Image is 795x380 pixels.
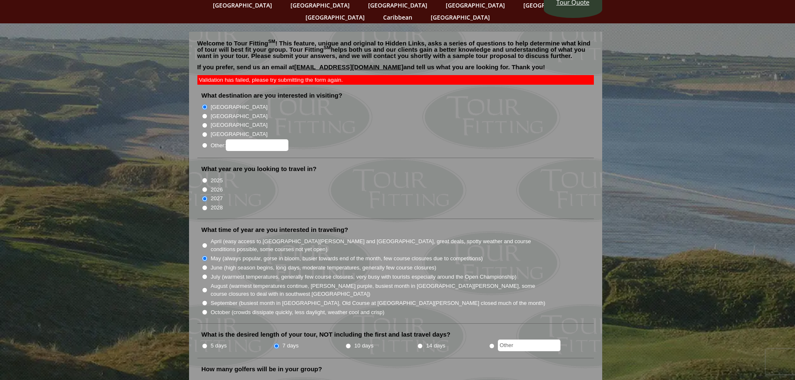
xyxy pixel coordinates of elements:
[211,237,546,254] label: April (easy access to [GEOGRAPHIC_DATA][PERSON_NAME] and [GEOGRAPHIC_DATA], great deals, spotty w...
[324,45,331,50] sup: SM
[211,176,223,185] label: 2025
[211,103,268,111] label: [GEOGRAPHIC_DATA]
[211,342,227,350] label: 5 days
[211,112,268,121] label: [GEOGRAPHIC_DATA]
[202,330,451,339] label: What is the desired length of your tour, NOT including the first and last travel days?
[301,11,369,23] a: [GEOGRAPHIC_DATA]
[211,139,288,151] label: Other:
[211,130,268,138] label: [GEOGRAPHIC_DATA]
[427,11,494,23] a: [GEOGRAPHIC_DATA]
[211,264,437,272] label: June (high season begins, long days, moderate temperatures, generally few course closures)
[498,340,560,351] input: Other
[294,63,404,70] a: [EMAIL_ADDRESS][DOMAIN_NAME]
[379,11,416,23] a: Caribbean
[211,299,545,307] label: September (busiest month in [GEOGRAPHIC_DATA], Old Course at [GEOGRAPHIC_DATA][PERSON_NAME] close...
[197,75,594,85] div: Validation has failed, please try submitting the form again.
[426,342,445,350] label: 14 days
[211,121,268,129] label: [GEOGRAPHIC_DATA]
[211,186,223,194] label: 2026
[226,139,288,151] input: Other:
[197,40,594,59] p: Welcome to Tour Fitting ! This feature, unique and original to Hidden Links, asks a series of que...
[202,365,322,373] label: How many golfers will be in your group?
[211,254,483,263] label: May (always popular, gorse in bloom, busier towards end of the month, few course closures due to ...
[283,342,299,350] label: 7 days
[202,226,348,234] label: What time of year are you interested in traveling?
[354,342,374,350] label: 10 days
[202,165,317,173] label: What year are you looking to travel in?
[211,204,223,212] label: 2028
[202,91,343,100] label: What destination are you interested in visiting?
[211,194,223,203] label: 2027
[268,39,275,44] sup: SM
[197,64,594,76] p: If you prefer, send us an email at and tell us what you are looking for. Thank you!
[211,308,385,317] label: October (crowds dissipate quickly, less daylight, weather cool and crisp)
[211,273,517,281] label: July (warmest temperatures, generally few course closures, very busy with tourists especially aro...
[211,282,546,298] label: August (warmest temperatures continue, [PERSON_NAME] purple, busiest month in [GEOGRAPHIC_DATA][P...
